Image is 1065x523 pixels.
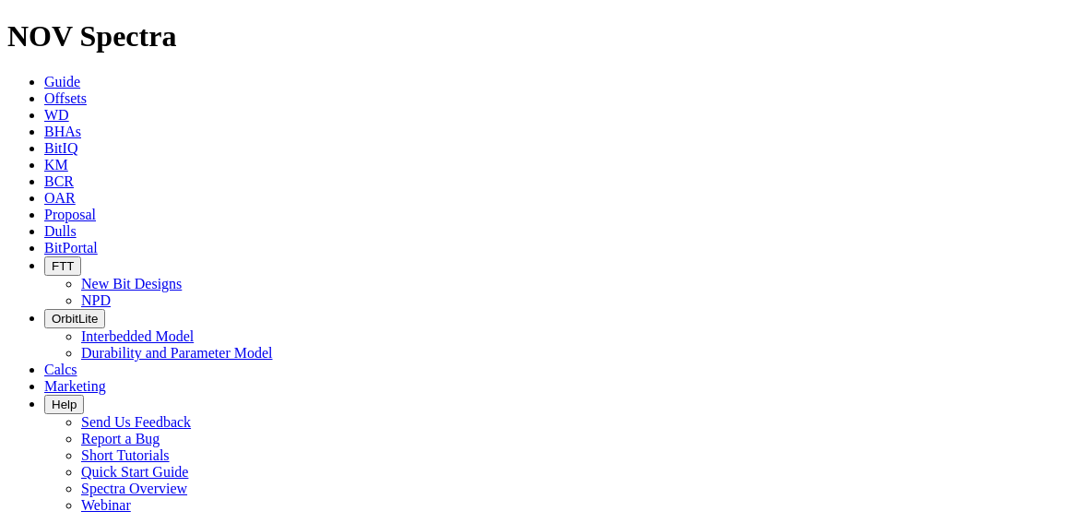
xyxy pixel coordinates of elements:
[52,398,77,411] span: Help
[44,74,80,89] a: Guide
[44,362,77,377] a: Calcs
[44,378,106,394] a: Marketing
[44,309,105,328] button: OrbitLite
[81,481,187,496] a: Spectra Overview
[81,328,194,344] a: Interbedded Model
[44,223,77,239] a: Dulls
[81,464,188,480] a: Quick Start Guide
[52,259,74,273] span: FTT
[7,19,1058,53] h1: NOV Spectra
[81,497,131,513] a: Webinar
[81,414,191,430] a: Send Us Feedback
[52,312,98,326] span: OrbitLite
[44,140,77,156] a: BitIQ
[44,173,74,189] a: BCR
[44,90,87,106] a: Offsets
[44,124,81,139] a: BHAs
[81,292,111,308] a: NPD
[81,276,182,291] a: New Bit Designs
[44,240,98,256] a: BitPortal
[81,345,273,361] a: Durability and Parameter Model
[44,207,96,222] a: Proposal
[44,190,76,206] a: OAR
[44,395,84,414] button: Help
[44,256,81,276] button: FTT
[44,157,68,172] a: KM
[81,431,160,446] a: Report a Bug
[81,447,170,463] a: Short Tutorials
[44,107,69,123] a: WD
